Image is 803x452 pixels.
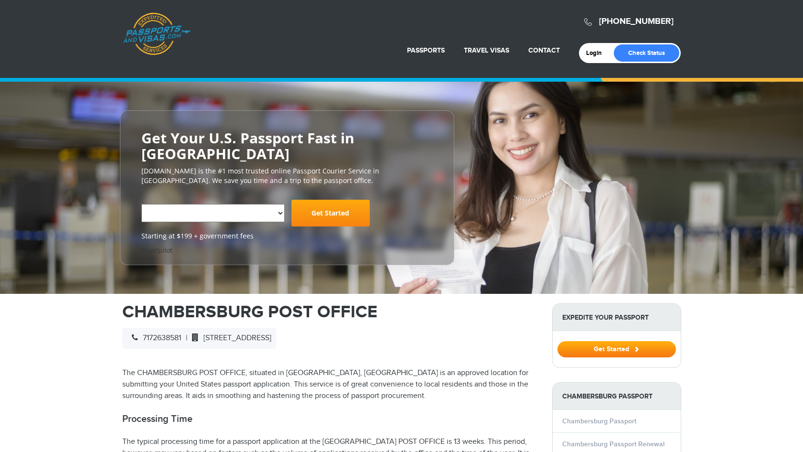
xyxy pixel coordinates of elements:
[562,417,636,425] a: Chambersburg Passport
[528,46,560,54] a: Contact
[122,413,538,425] h2: Processing Time
[141,246,172,255] a: Trustpilot
[407,46,445,54] a: Passports
[127,334,181,343] span: 7172638581
[141,231,433,241] span: Starting at $199 + government fees
[599,16,674,27] a: [PHONE_NUMBER]
[557,341,676,357] button: Get Started
[122,367,538,402] p: The CHAMBERSBURG POST OFFICE, situated in [GEOGRAPHIC_DATA], [GEOGRAPHIC_DATA] is an approved loc...
[464,46,509,54] a: Travel Visas
[553,383,681,410] strong: Chambersburg Passport
[187,334,271,343] span: [STREET_ADDRESS]
[614,44,679,62] a: Check Status
[586,49,609,57] a: Login
[553,304,681,331] strong: Expedite Your Passport
[122,303,538,321] h1: CHAMBERSBURG POST OFFICE
[291,200,370,226] a: Get Started
[141,166,433,185] p: [DOMAIN_NAME] is the #1 most trusted online Passport Courier Service in [GEOGRAPHIC_DATA]. We sav...
[141,130,433,161] h2: Get Your U.S. Passport Fast in [GEOGRAPHIC_DATA]
[562,440,664,448] a: Chambersburg Passport Renewal
[122,328,276,349] div: |
[557,345,676,353] a: Get Started
[123,12,191,55] a: Passports & [DOMAIN_NAME]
